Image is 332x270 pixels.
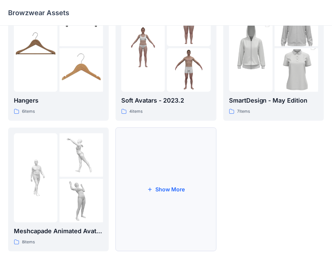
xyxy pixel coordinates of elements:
[8,128,109,251] a: folder 1folder 2folder 3Meshcapade Animated Avatars8items
[121,96,210,105] p: Soft Avatars - 2023.2
[121,25,165,69] img: folder 1
[22,239,35,246] p: 8 items
[14,156,57,199] img: folder 1
[22,108,35,115] p: 6 items
[59,133,103,177] img: folder 2
[229,96,318,105] p: SmartDesign - May Edition
[129,108,143,115] p: 4 items
[237,108,250,115] p: 7 items
[59,48,103,92] img: folder 3
[14,25,57,69] img: folder 1
[14,96,103,105] p: Hangers
[8,8,69,18] p: Browzwear Assets
[14,226,103,236] p: Meshcapade Animated Avatars
[59,179,103,222] img: folder 3
[167,48,210,92] img: folder 3
[275,37,318,103] img: folder 3
[229,15,273,80] img: folder 1
[116,128,216,251] button: Show More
